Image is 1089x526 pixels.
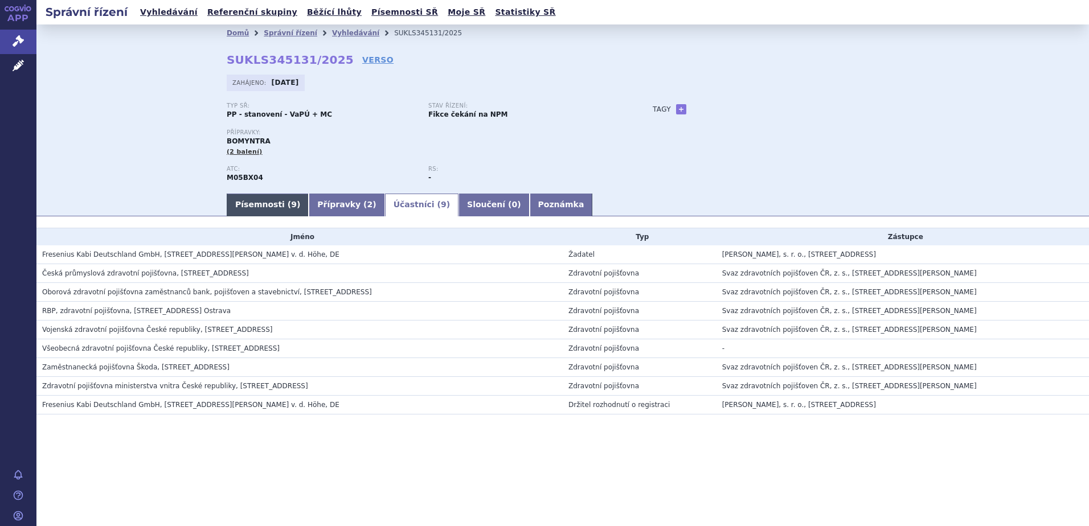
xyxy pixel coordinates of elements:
a: Účastníci (9) [385,194,458,216]
span: Vojenská zdravotní pojišťovna České republiky, Drahobejlova 1404/4, Praha 9 [42,326,273,334]
a: Statistiky SŘ [492,5,559,20]
a: Běžící lhůty [304,5,365,20]
span: Svaz zdravotních pojišťoven ČR, z. s., [STREET_ADDRESS][PERSON_NAME] [722,363,977,371]
span: Zdravotní pojišťovna [568,288,639,296]
span: Zdravotní pojišťovna ministerstva vnitra České republiky, Vinohradská 2577/178, Praha 3 - Vinohra... [42,382,308,390]
span: Žadatel [568,250,595,258]
p: RS: [428,166,619,172]
a: Moje SŘ [444,5,489,20]
a: Správní řízení [264,29,317,37]
span: Svaz zdravotních pojišťoven ČR, z. s., [STREET_ADDRESS][PERSON_NAME] [722,307,977,315]
span: 0 [511,200,517,209]
span: 9 [441,200,447,209]
p: Typ SŘ: [227,102,417,109]
span: Fresenius Kabi Deutschland GmbH, Else-Kröner-Strasse 1, Bad Homburg v. d. Höhe, DE [42,250,339,258]
span: Zdravotní pojišťovna [568,344,639,352]
a: Vyhledávání [332,29,379,37]
span: Oborová zdravotní pojišťovna zaměstnanců bank, pojišťoven a stavebnictví, Roškotova 1225/1, Praha 4 [42,288,372,296]
th: Jméno [36,228,563,245]
span: Zahájeno: [232,78,268,87]
li: SUKLS345131/2025 [394,24,477,42]
span: Svaz zdravotních pojišťoven ČR, z. s., [STREET_ADDRESS][PERSON_NAME] [722,269,977,277]
strong: [DATE] [272,79,299,87]
strong: SUKLS345131/2025 [227,53,354,67]
span: Česká průmyslová zdravotní pojišťovna, Jeremenkova 161/11, Ostrava - Vítkovice [42,269,249,277]
span: Držitel rozhodnutí o registraci [568,401,670,409]
a: Přípravky (2) [309,194,384,216]
span: Svaz zdravotních pojišťoven ČR, z. s., [STREET_ADDRESS][PERSON_NAME] [722,326,977,334]
a: Poznámka [530,194,593,216]
a: Vyhledávání [137,5,201,20]
span: Zaměstnanecká pojišťovna Škoda, Husova 302, Mladá Boleslav [42,363,230,371]
h2: Správní řízení [36,4,137,20]
span: - [722,344,724,352]
span: Fresenius Kabi Deutschland GmbH, Else-Kröner-Strasse 1, Bad Homburg v. d. Höhe, DE [42,401,339,409]
span: 9 [291,200,297,209]
a: + [676,104,686,114]
a: Referenční skupiny [204,5,301,20]
span: Svaz zdravotních pojišťoven ČR, z. s., [STREET_ADDRESS][PERSON_NAME] [722,382,977,390]
h3: Tagy [653,102,671,116]
th: Typ [563,228,717,245]
span: Zdravotní pojišťovna [568,307,639,315]
strong: PP - stanovení - VaPÚ + MC [227,110,332,118]
span: BOMYNTRA [227,137,271,145]
strong: - [428,174,431,182]
strong: DENOSUMAB [227,174,263,182]
p: Stav řízení: [428,102,619,109]
strong: Fikce čekání na NPM [428,110,507,118]
span: Zdravotní pojišťovna [568,363,639,371]
a: Domů [227,29,249,37]
span: (2 balení) [227,148,263,155]
span: Zdravotní pojišťovna [568,326,639,334]
span: RBP, zdravotní pojišťovna, Michálkovická 967/108, Slezská Ostrava [42,307,231,315]
span: Všeobecná zdravotní pojišťovna České republiky, Orlická 2020/4, Praha 3 [42,344,280,352]
p: ATC: [227,166,417,172]
a: Písemnosti SŘ [368,5,441,20]
span: [PERSON_NAME], s. r. o., [STREET_ADDRESS] [722,250,876,258]
span: Svaz zdravotních pojišťoven ČR, z. s., [STREET_ADDRESS][PERSON_NAME] [722,288,977,296]
a: Sloučení (0) [458,194,529,216]
span: [PERSON_NAME], s. r. o., [STREET_ADDRESS] [722,401,876,409]
span: 2 [367,200,373,209]
span: Zdravotní pojišťovna [568,382,639,390]
p: Přípravky: [227,129,630,136]
span: Zdravotní pojišťovna [568,269,639,277]
a: Písemnosti (9) [227,194,309,216]
th: Zástupce [717,228,1089,245]
a: VERSO [362,54,394,65]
